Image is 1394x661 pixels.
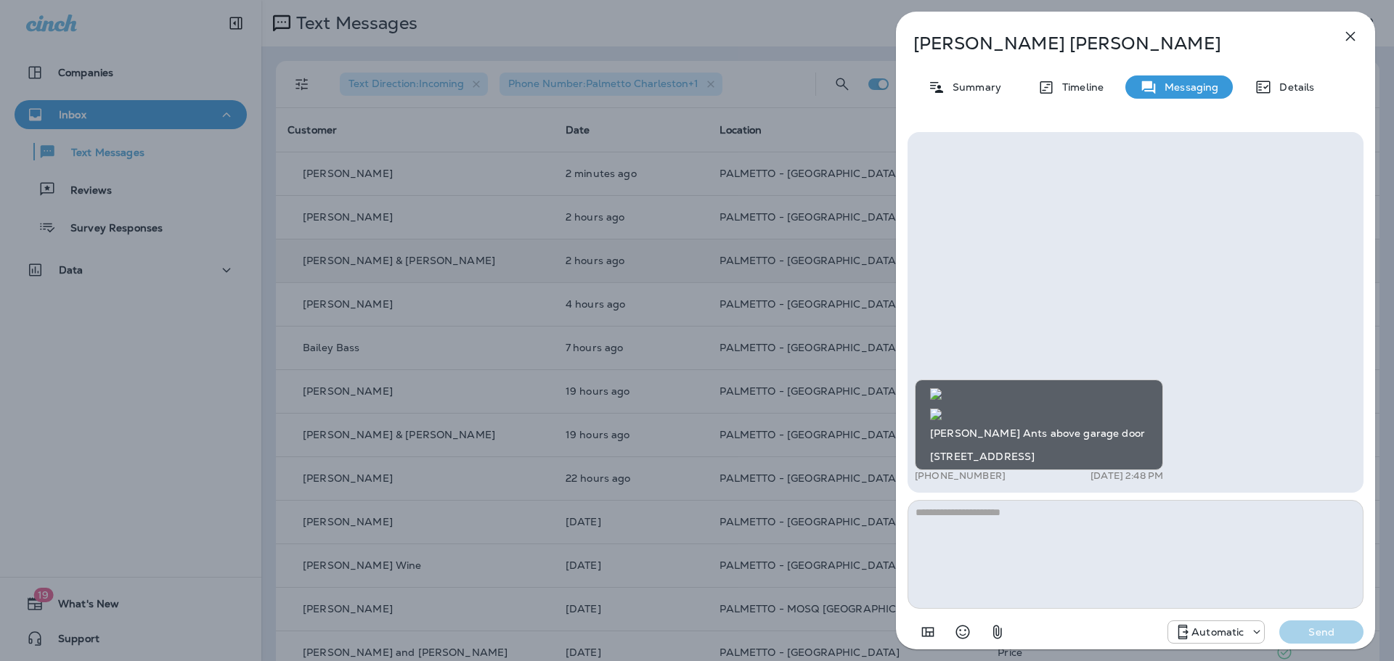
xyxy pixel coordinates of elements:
[1055,81,1104,93] p: Timeline
[915,379,1163,470] div: [PERSON_NAME] Ants above garage door [STREET_ADDRESS]
[1191,626,1244,638] p: Automatic
[913,617,942,646] button: Add in a premade template
[1272,81,1314,93] p: Details
[1157,81,1218,93] p: Messaging
[1091,470,1163,482] p: [DATE] 2:48 PM
[915,470,1006,482] p: [PHONE_NUMBER]
[930,388,942,400] img: twilio-download
[930,408,942,420] img: twilio-download
[948,617,977,646] button: Select an emoji
[945,81,1001,93] p: Summary
[913,33,1310,54] p: [PERSON_NAME] [PERSON_NAME]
